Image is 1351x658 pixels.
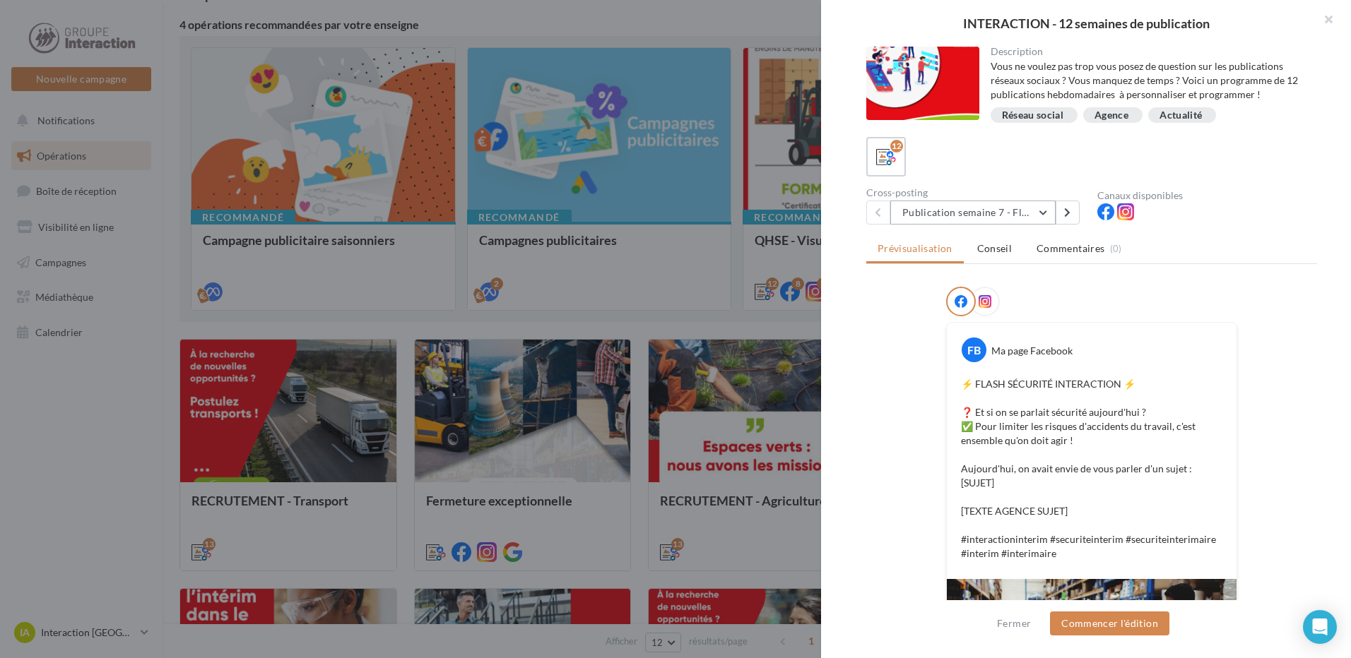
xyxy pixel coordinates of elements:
[844,17,1328,30] div: INTERACTION - 12 semaines de publication
[890,140,903,152] div: 12
[977,242,1012,254] span: Conseil
[866,188,1086,198] div: Cross-posting
[991,615,1037,632] button: Fermer
[1037,241,1104,256] span: Commentaires
[962,337,986,362] div: FB
[1110,243,1122,254] span: (0)
[1097,191,1317,201] div: Canaux disponibles
[890,201,1056,225] button: Publication semaine 7 - Flash sécurité
[961,377,1222,561] p: ⚡️ FLASH SÉCURITÉ INTERACTION ⚡️ ❓ Et si on se parlait sécurité aujourd'hui ? ✅ Pour limiter les ...
[1002,110,1064,121] div: Réseau social
[991,47,1306,56] div: Description
[1050,611,1169,635] button: Commencer l'édition
[1303,610,1337,644] div: Open Intercom Messenger
[991,344,1073,358] div: Ma page Facebook
[991,59,1306,102] div: Vous ne voulez pas trop vous posez de question sur les publications réseaux sociaux ? Vous manque...
[1160,110,1202,121] div: Actualité
[1095,110,1128,121] div: Agence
